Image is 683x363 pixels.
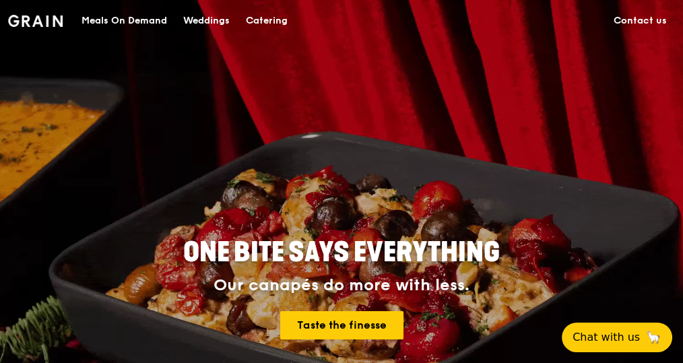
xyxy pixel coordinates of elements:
div: Our canapés do more with less. [111,276,571,295]
span: 🦙 [645,329,661,345]
img: Grain [8,15,63,27]
a: Weddings [175,1,238,41]
a: Catering [238,1,296,41]
a: Contact us [606,1,675,41]
div: Weddings [183,1,230,41]
div: Meals On Demand [82,1,167,41]
button: Chat with us🦙 [562,323,672,352]
span: ONE BITE SAYS EVERYTHING [183,236,500,269]
span: Chat with us [573,329,640,345]
div: Catering [246,1,288,41]
a: Taste the finesse [280,311,403,339]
